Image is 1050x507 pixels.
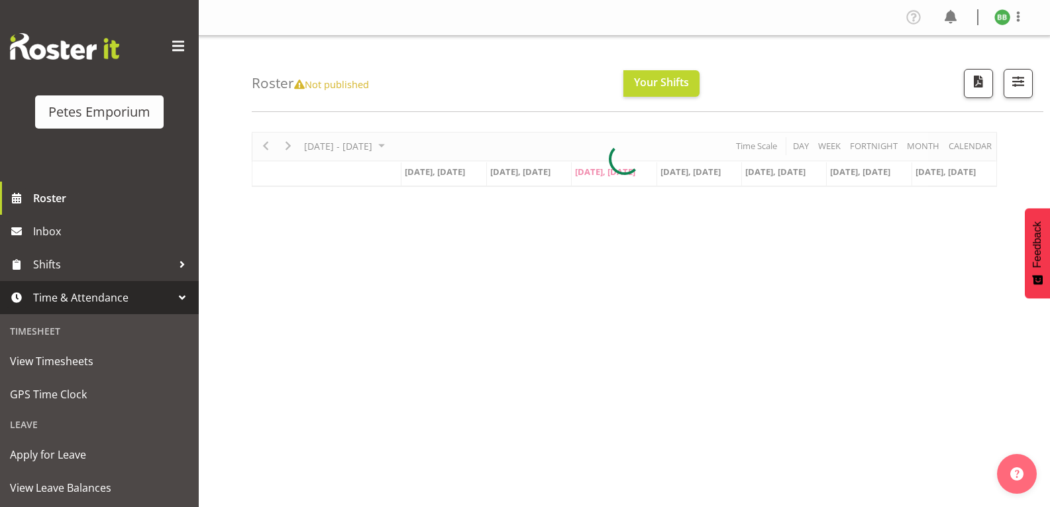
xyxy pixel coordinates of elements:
button: Download a PDF of the roster according to the set date range. [964,69,993,98]
div: Timesheet [3,317,195,345]
button: Filter Shifts [1004,69,1033,98]
span: Roster [33,188,192,208]
span: GPS Time Clock [10,384,189,404]
button: Feedback - Show survey [1025,208,1050,298]
span: View Leave Balances [10,478,189,498]
span: View Timesheets [10,351,189,371]
span: Your Shifts [634,75,689,89]
div: Petes Emporium [48,102,150,122]
h4: Roster [252,76,369,91]
img: beena-bist9974.jpg [994,9,1010,25]
img: help-xxl-2.png [1010,467,1024,480]
img: Rosterit website logo [10,33,119,60]
span: Apply for Leave [10,445,189,465]
span: Feedback [1031,221,1043,268]
span: Shifts [33,254,172,274]
a: Apply for Leave [3,438,195,471]
a: View Leave Balances [3,471,195,504]
span: Time & Attendance [33,288,172,308]
div: Leave [3,411,195,438]
span: Inbox [33,221,192,241]
span: Not published [294,78,369,91]
a: GPS Time Clock [3,378,195,411]
button: Your Shifts [623,70,700,97]
a: View Timesheets [3,345,195,378]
